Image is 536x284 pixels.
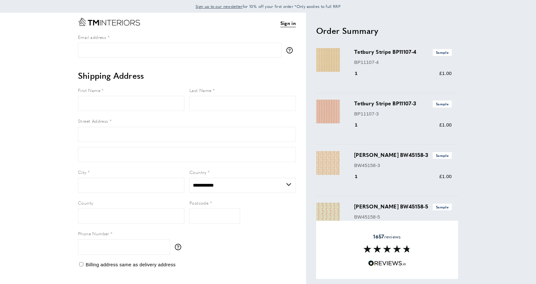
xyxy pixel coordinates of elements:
span: £1.00 [439,71,452,76]
img: Reviews section [363,245,411,253]
span: Billing address same as delivery address [86,262,175,267]
span: Sample [433,204,452,210]
h3: Tetbury Stripe BP11107-4 [354,48,452,56]
span: Sample [433,152,452,159]
p: BW45158-5 [354,213,452,221]
button: More information [286,47,296,53]
div: 1 [354,121,367,129]
span: Email address [78,34,106,40]
div: 1 [354,173,367,180]
p: BW45158-3 [354,162,452,169]
p: BP11107-4 [354,59,452,66]
strong: 1657 [373,233,384,240]
h2: Shipping Address [78,70,296,81]
h3: Tetbury Stripe BP11107-3 [354,100,452,107]
img: Symington BW45158-5 [316,203,340,226]
div: 1 [354,70,367,77]
span: for 10% off your first order *Only applies to full RRP [195,3,341,9]
span: City [78,169,86,175]
span: First Name [78,87,100,93]
span: Phone Number [78,230,109,237]
a: Go to Home page [78,18,140,26]
a: Sign in [280,19,296,27]
span: Sample [433,101,452,107]
span: Country [189,169,207,175]
img: Reviews.io 5 stars [368,260,406,266]
span: £1.00 [439,122,452,127]
span: reviews [373,233,401,240]
h2: Order Summary [316,25,458,36]
h3: [PERSON_NAME] BW45158-3 [354,151,452,159]
button: More information [175,244,184,250]
span: Street Address [78,118,108,124]
p: BP11107-3 [354,110,452,118]
img: Tetbury Stripe BP11107-4 [316,48,340,72]
img: Tetbury Stripe BP11107-3 [316,100,340,123]
span: Last Name [189,87,212,93]
a: Sign up to our newsletter [195,3,243,9]
span: County [78,200,93,206]
span: Sample [433,49,452,56]
img: Symington BW45158-3 [316,151,340,175]
h3: [PERSON_NAME] BW45158-5 [354,203,452,210]
span: £1.00 [439,174,452,179]
span: Postcode [189,200,208,206]
input: Billing address same as delivery address [79,262,83,266]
